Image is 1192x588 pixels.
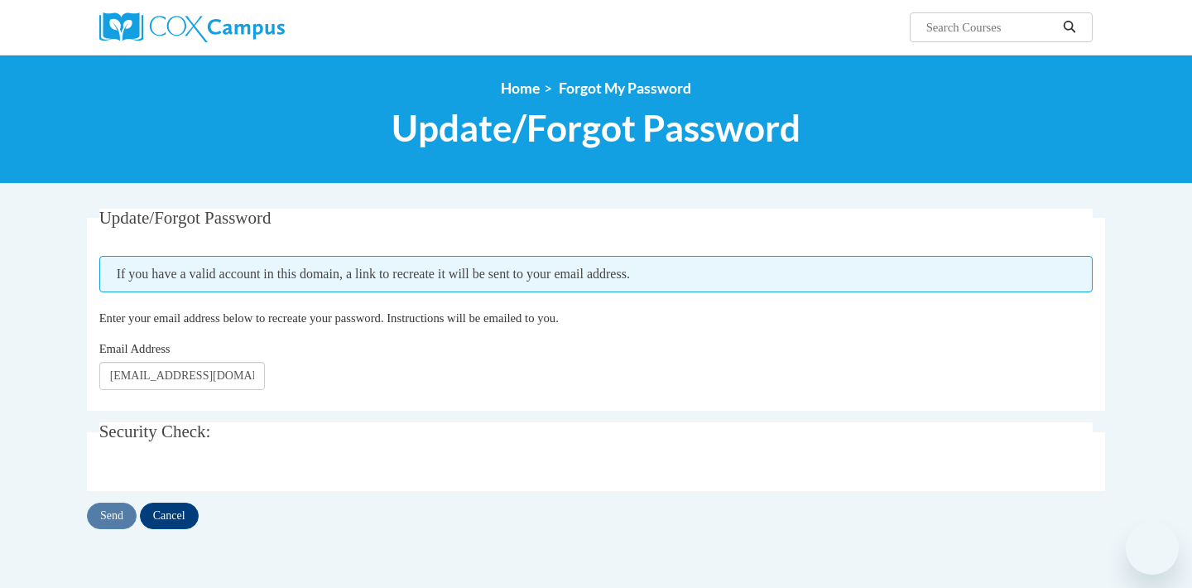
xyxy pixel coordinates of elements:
[99,208,272,228] span: Update/Forgot Password
[1126,522,1179,575] iframe: Button to launch messaging window
[99,12,285,42] img: Cox Campus
[99,342,171,355] span: Email Address
[392,106,800,150] span: Update/Forgot Password
[925,17,1057,37] input: Search Courses
[99,362,265,390] input: Email
[501,80,540,97] a: Home
[1057,17,1082,37] button: Search
[99,256,1093,292] span: If you have a valid account in this domain, a link to recreate it will be sent to your email addr...
[99,311,559,325] span: Enter your email address below to recreate your password. Instructions will be emailed to you.
[99,12,414,42] a: Cox Campus
[559,80,691,97] span: Forgot My Password
[140,503,199,529] input: Cancel
[99,422,211,441] span: Security Check:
